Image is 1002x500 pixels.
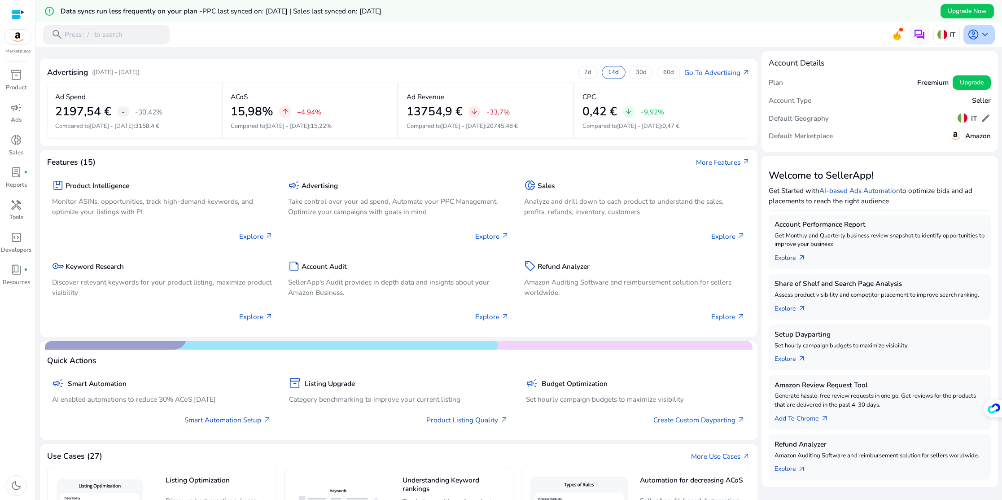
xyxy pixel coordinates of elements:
span: arrow_outward [501,232,509,240]
mat-icon: error_outline [44,6,55,17]
span: Upgrade [960,78,984,87]
div: [PERSON_NAME]: [DOMAIN_NAME] [23,23,128,31]
h5: IT [971,114,977,123]
h2: 0,42 € [582,105,617,119]
span: arrow_outward [821,415,829,423]
p: Generate hassle-free review requests in one go. Get reviews for the products that are delivered i... [774,392,985,410]
p: Marketplace [5,48,31,55]
img: amazon.svg [949,130,961,141]
span: arrow_upward [281,108,289,116]
a: Create Custom Dayparting [653,415,745,425]
span: arrow_outward [742,452,750,461]
span: - [122,106,125,118]
span: [DATE] - [DATE] [441,122,485,130]
p: Press to search [65,30,123,40]
h5: Seller [972,96,991,105]
p: IT [949,27,955,43]
h5: Keyword Research [66,263,124,271]
span: account_circle [967,29,979,40]
h5: Listing Upgrade [305,380,355,388]
p: ACoS [231,92,248,102]
button: Upgrade Now [941,4,994,18]
p: -30,42% [135,109,162,115]
a: More Use Casesarrow_outward [691,451,750,461]
span: fiber_manual_record [24,268,28,272]
h4: Features (15) [47,158,96,167]
img: tab_domain_overview_orange.svg [37,52,44,59]
h5: Plan [769,79,783,87]
p: Explore [711,311,745,322]
p: Compared to : [55,122,214,131]
h5: Listing Optimization [166,476,271,492]
img: it.svg [958,113,967,123]
p: Product [6,83,27,92]
p: Ads [11,116,22,125]
span: [DATE] - [DATE] [265,122,309,130]
h5: Setup Dayparting [774,330,985,338]
span: arrow_downward [470,108,478,116]
a: Smart Automation Setup [184,415,271,425]
a: Explorearrow_outward [774,249,814,263]
span: donut_small [524,180,536,191]
span: dark_mode [10,480,22,491]
p: Explore [475,311,509,322]
span: 0,47 € [662,122,679,130]
h5: Account Type [769,96,811,105]
p: AI enabled automations to reduce 30% ACoS [DATE] [52,394,271,404]
p: Developers [1,246,31,255]
h5: Budget Optimization [542,380,608,388]
span: fiber_manual_record [24,171,28,175]
span: summarize [288,260,300,272]
p: Tools [9,213,23,222]
span: 20745,48 € [486,122,518,130]
span: 15,22% [311,122,332,130]
a: Go To Advertisingarrow_outward [684,67,750,78]
span: arrow_outward [737,232,745,240]
h5: Advertising [302,182,338,190]
span: campaign [10,102,22,114]
p: +4,94% [297,109,321,115]
p: Compared to : [231,122,389,131]
span: handyman [10,199,22,211]
span: keyboard_arrow_down [979,29,991,40]
h4: Quick Actions [47,356,96,365]
span: / [83,30,92,40]
span: package [52,180,64,191]
h4: Account Details [769,58,824,68]
p: Amazon Auditing Software and reimbursement solution for sellers worldwide. [774,452,985,461]
p: Analyze and drill down to each product to understand the sales, profits, refunds, inventory, cust... [524,196,745,217]
span: code_blocks [10,232,22,243]
h5: Amazon [965,132,991,140]
h5: Share of Shelf and Search Page Analysis [774,280,985,288]
span: inventory_2 [289,377,301,389]
span: PPC last synced on: [DATE] | Sales last synced on: [DATE] [202,6,381,16]
h5: Data syncs run less frequently on your plan - [61,7,381,15]
span: campaign [52,377,64,389]
h3: Welcome to SellerApp! [769,170,991,181]
div: Dominio [47,53,69,59]
p: Category benchmarking to improve your current listing [289,394,508,404]
span: arrow_outward [500,416,508,424]
h5: Refund Analyzer [774,440,985,448]
p: Assess product visibility and competitor placement to improve search ranking. [774,291,985,300]
span: search [51,29,63,40]
span: Upgrade Now [948,6,987,16]
span: book_4 [10,264,22,276]
h4: Use Cases (27) [47,452,102,461]
span: sell [524,260,536,272]
p: Compared to : [407,122,565,131]
span: arrow_outward [263,416,271,424]
h5: Sales [538,182,555,190]
a: Explorearrow_outward [774,300,814,314]
span: [DATE] - [DATE] [617,122,661,130]
p: Set hourly campaign budgets to maximize visibility [526,394,745,404]
h2: 15,98% [231,105,273,119]
h5: Product Intelligence [66,182,129,190]
h2: 13754,9 € [407,105,463,119]
p: CPC [582,92,596,102]
p: Get Started with to optimize bids and ad placements to reach the right audience [769,185,991,206]
span: arrow_outward [798,355,806,363]
p: Explore [239,311,273,322]
span: 3158,4 € [135,122,159,130]
h5: Amazon Review Request Tool [774,381,985,389]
